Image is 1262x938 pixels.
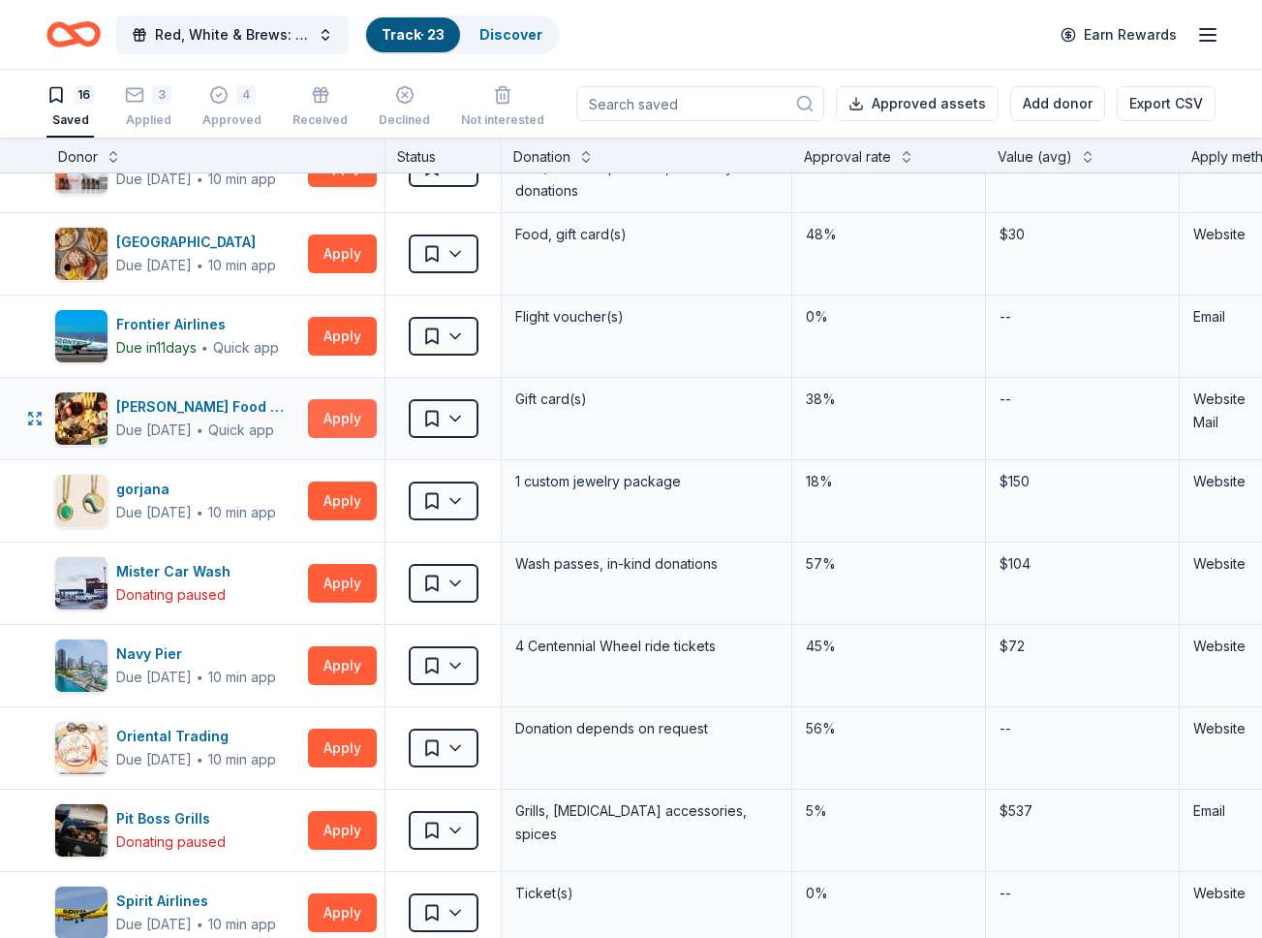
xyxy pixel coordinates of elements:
span: ∙ [196,504,204,520]
button: Apply [308,646,377,685]
button: Apply [308,482,377,520]
div: Grills, [MEDICAL_DATA] accessories, spices [513,797,780,848]
button: Apply [308,564,377,603]
div: Due [DATE] [116,748,192,771]
button: Image for Oriental TradingOriental TradingDue [DATE]∙10 min app [54,721,300,775]
button: Image for Pit Boss GrillsPit Boss GrillsDonating paused [54,803,300,858]
div: Not interested [461,112,544,128]
div: Declined [379,112,430,128]
div: Due [DATE] [116,419,192,442]
span: ∙ [196,171,204,187]
div: Donating paused [116,583,226,607]
div: Due [DATE] [116,254,192,277]
div: 10 min app [208,668,276,687]
div: 0% [804,303,973,330]
img: Image for Navy Pier [55,640,108,692]
button: Image for Egg Harbor Cafe[GEOGRAPHIC_DATA]Due [DATE]∙10 min app [54,227,300,281]
button: 16Saved [46,78,94,138]
div: $104 [998,550,1167,578]
div: Value (avg) [998,145,1072,169]
div: 5% [804,797,973,825]
div: Mister Car Wash [116,560,238,583]
img: Image for gorjana [55,475,108,527]
div: Approved [202,104,262,119]
div: Donation depends on request [513,715,780,742]
div: 4 Centennial Wheel ride tickets [513,633,780,660]
div: Approval rate [804,145,891,169]
button: Apply [308,811,377,850]
div: 10 min app [208,750,276,769]
div: 1 custom jewelry package [513,468,780,495]
div: 57% [804,550,973,578]
div: -- [998,715,1013,742]
button: Image for Mister Car WashMister Car WashDonating paused [54,556,300,610]
button: Image for Frontier AirlinesFrontier AirlinesDue in11days∙Quick app [54,309,300,363]
div: $150 [998,468,1167,495]
div: Status [385,138,502,172]
div: Food, gift card(s) [513,221,780,248]
div: 45% [804,633,973,660]
div: gorjana [116,478,276,501]
button: Red, White & Brews: a tasting fundraiser benefitting the Waukesha Police Department [116,16,349,54]
img: Image for Pit Boss Grills [55,804,108,857]
button: Apply [308,729,377,767]
button: Apply [308,399,377,438]
div: -- [998,880,1013,907]
a: Discover [479,26,542,43]
div: Ticket(s) [513,880,780,907]
span: ∙ [196,751,204,767]
button: Export CSV [1117,86,1216,121]
span: ∙ [200,339,209,356]
div: Saved [46,112,94,128]
div: Due [DATE] [116,666,192,689]
div: 38% [804,386,973,413]
span: ∙ [196,669,204,685]
div: 10 min app [208,503,276,522]
div: 18% [804,468,973,495]
span: ∙ [196,422,204,438]
div: 48% [804,221,973,248]
button: 3Applied [125,78,171,138]
div: 10 min app [208,256,276,275]
input: Search saved [576,86,824,121]
div: Donation [513,145,570,169]
img: Image for Gordon Food Service Store [55,392,108,445]
a: Track· 23 [382,26,445,43]
button: Track· 23Discover [364,16,560,54]
span: ∙ [196,257,204,273]
div: Donating paused [116,830,226,854]
div: Gift card(s) [513,386,780,413]
div: -- [998,303,1013,330]
div: -- [998,386,1013,413]
img: Image for Oriental Trading [55,722,108,774]
div: 16 [74,85,94,105]
img: Image for Egg Harbor Cafe [55,228,108,280]
button: Approved assets [836,86,999,121]
div: Received [292,112,348,128]
div: Due [DATE] [116,913,192,936]
a: Home [46,12,101,57]
div: Quick app [208,421,274,440]
img: Image for Mister Car Wash [55,557,108,610]
div: Due [DATE] [116,168,192,191]
div: Flight voucher(s) [513,303,780,330]
div: 10 min app [208,170,276,189]
div: 56% [804,715,973,742]
div: Frontier Airlines [116,313,279,336]
div: 10 min app [208,915,276,934]
div: Applied [125,104,171,119]
button: Not interested [461,78,544,138]
img: Image for Frontier Airlines [55,310,108,362]
div: 3 [152,77,171,96]
button: Received [292,78,348,138]
button: Add donor [1010,86,1105,121]
button: Apply [308,234,377,273]
button: Declined [379,78,430,138]
div: Due in 11 days [116,336,197,360]
button: Apply [308,317,377,356]
div: Due [DATE] [116,501,192,524]
div: 4 [236,77,256,96]
div: Pit Boss Grills [116,807,226,830]
div: [PERSON_NAME] Food Service Store [116,395,300,419]
div: $537 [998,797,1167,825]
